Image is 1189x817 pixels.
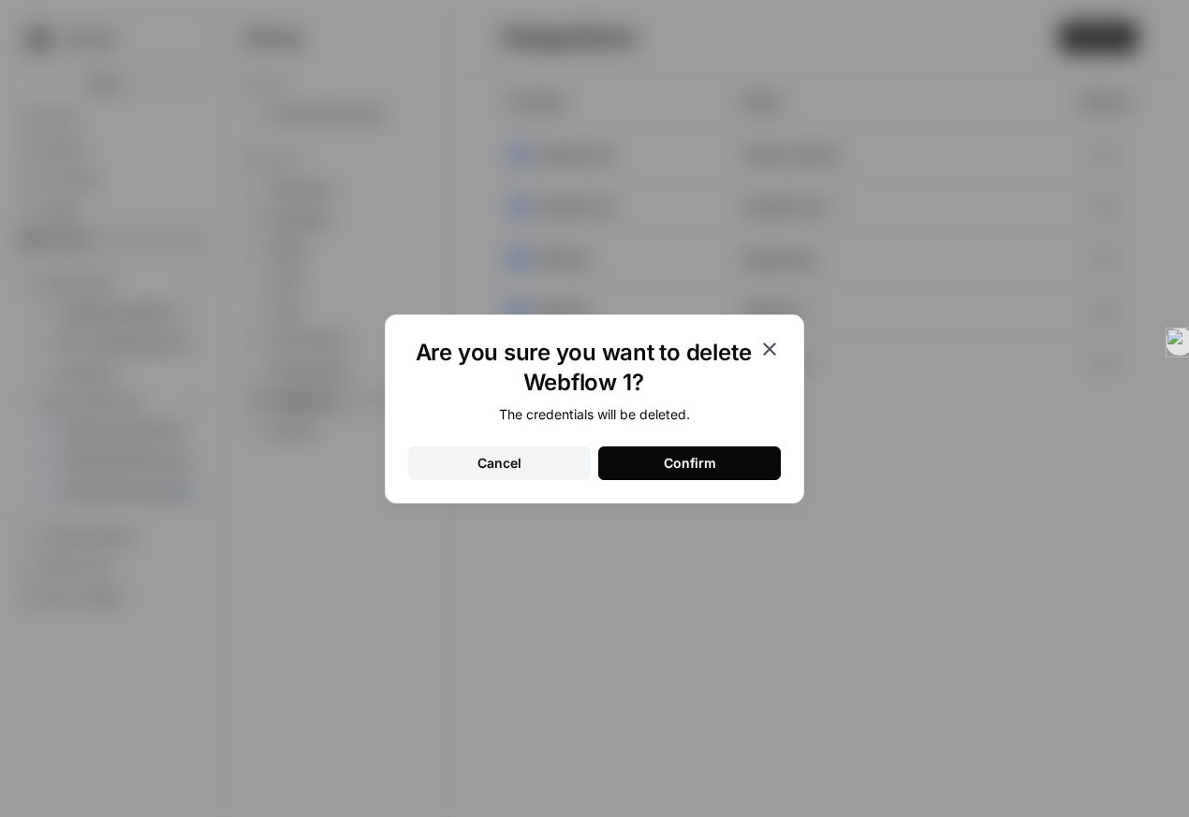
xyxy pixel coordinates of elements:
div: Confirm [664,454,716,473]
div: Cancel [477,454,521,473]
button: Confirm [598,446,781,480]
button: Cancel [408,446,591,480]
h1: Are you sure you want to delete Webflow 1? [408,338,758,398]
div: The credentials will be deleted. [408,405,781,424]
